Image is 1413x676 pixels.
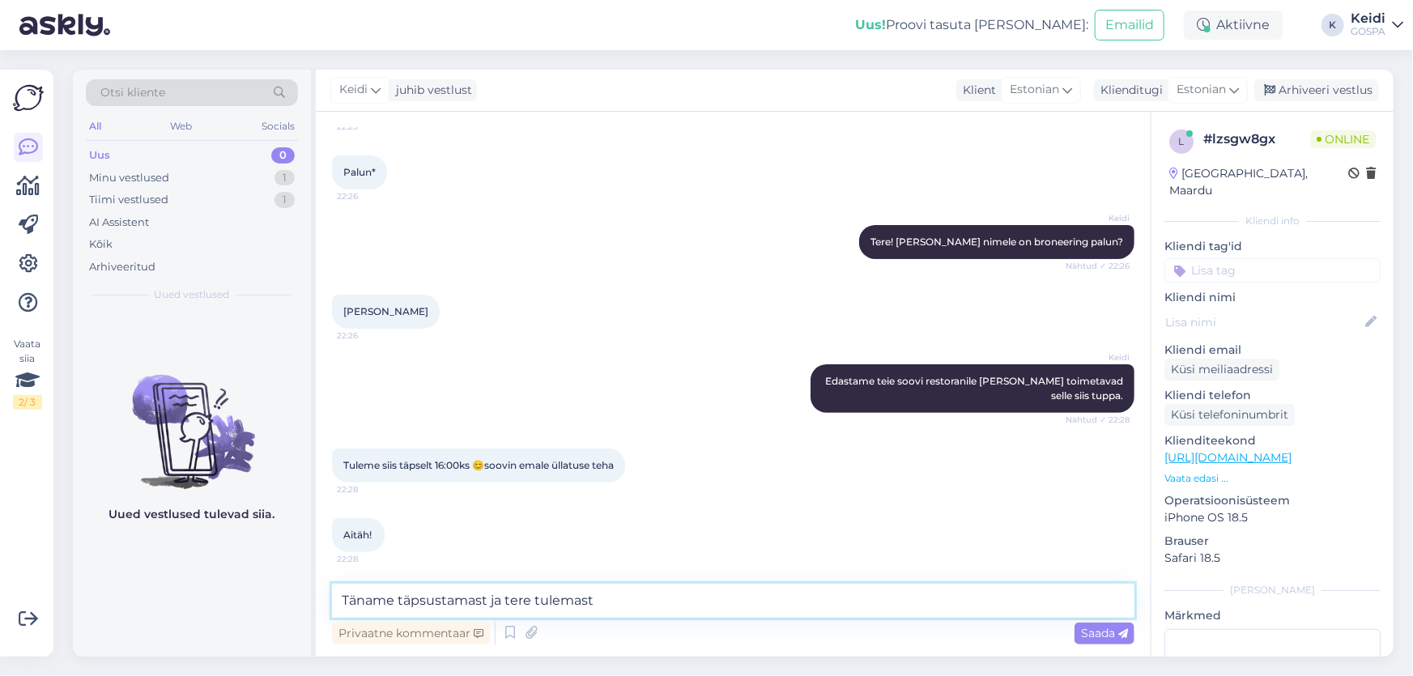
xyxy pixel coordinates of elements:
[275,170,295,186] div: 1
[1177,81,1226,99] span: Estonian
[89,215,149,231] div: AI Assistent
[332,623,490,644] div: Privaatne kommentaar
[155,287,230,302] span: Uued vestlused
[1321,14,1344,36] div: K
[1164,214,1381,228] div: Kliendi info
[1164,258,1381,283] input: Lisa tag
[1254,79,1379,101] div: Arhiveeri vestlus
[73,346,311,491] img: No chats
[1081,626,1128,640] span: Saada
[1351,12,1385,25] div: Keidi
[339,81,368,99] span: Keidi
[89,192,168,208] div: Tiimi vestlused
[1164,359,1279,381] div: Küsi meiliaadressi
[337,553,398,565] span: 22:28
[337,329,398,342] span: 22:26
[1069,212,1130,224] span: Keidi
[1164,492,1381,509] p: Operatsioonisüsteem
[1066,414,1130,426] span: Nähtud ✓ 22:28
[332,584,1134,618] textarea: Täname täpsustamast ja tere tulemast
[1164,342,1381,359] p: Kliendi email
[89,236,113,253] div: Kõik
[1351,25,1385,38] div: GOSPA
[1184,11,1283,40] div: Aktiivne
[109,506,275,523] p: Uued vestlused tulevad siia.
[343,305,428,317] span: [PERSON_NAME]
[1164,550,1381,567] p: Safari 18.5
[1164,509,1381,526] p: iPhone OS 18.5
[1164,583,1381,597] div: [PERSON_NAME]
[1169,165,1348,199] div: [GEOGRAPHIC_DATA], Maardu
[13,395,42,410] div: 2 / 3
[89,170,169,186] div: Minu vestlused
[86,116,104,137] div: All
[258,116,298,137] div: Socials
[337,483,398,495] span: 22:28
[1164,607,1381,624] p: Märkmed
[1165,313,1362,331] input: Lisa nimi
[855,15,1088,35] div: Proovi tasuta [PERSON_NAME]:
[1164,471,1381,486] p: Vaata edasi ...
[870,236,1123,248] span: Tere! [PERSON_NAME] nimele on broneering palun?
[1351,12,1403,38] a: KeidiGOSPA
[89,259,155,275] div: Arhiveeritud
[343,529,372,541] span: Aitäh!
[1010,81,1059,99] span: Estonian
[100,84,165,101] span: Otsi kliente
[855,17,886,32] b: Uus!
[89,147,110,164] div: Uus
[1164,404,1295,426] div: Küsi telefoninumbrit
[1179,135,1185,147] span: l
[1164,238,1381,255] p: Kliendi tag'id
[13,337,42,410] div: Vaata siia
[1310,130,1376,148] span: Online
[13,83,44,113] img: Askly Logo
[271,147,295,164] div: 0
[1095,10,1164,40] button: Emailid
[389,82,472,99] div: juhib vestlust
[1069,351,1130,364] span: Keidi
[337,190,398,202] span: 22:26
[343,459,614,471] span: Tuleme siis täpselt 16:00ks 😊soovin emale üllatuse teha
[1164,533,1381,550] p: Brauser
[1164,450,1292,465] a: [URL][DOMAIN_NAME]
[1164,387,1381,404] p: Kliendi telefon
[825,375,1126,402] span: Edastame teie soovi restoranile [PERSON_NAME] toimetavad selle siis tuppa.
[168,116,196,137] div: Web
[275,192,295,208] div: 1
[1164,432,1381,449] p: Klienditeekond
[1094,82,1163,99] div: Klienditugi
[343,166,376,178] span: Palun*
[956,82,996,99] div: Klient
[1203,130,1310,149] div: # lzsgw8gx
[1164,289,1381,306] p: Kliendi nimi
[1066,260,1130,272] span: Nähtud ✓ 22:26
